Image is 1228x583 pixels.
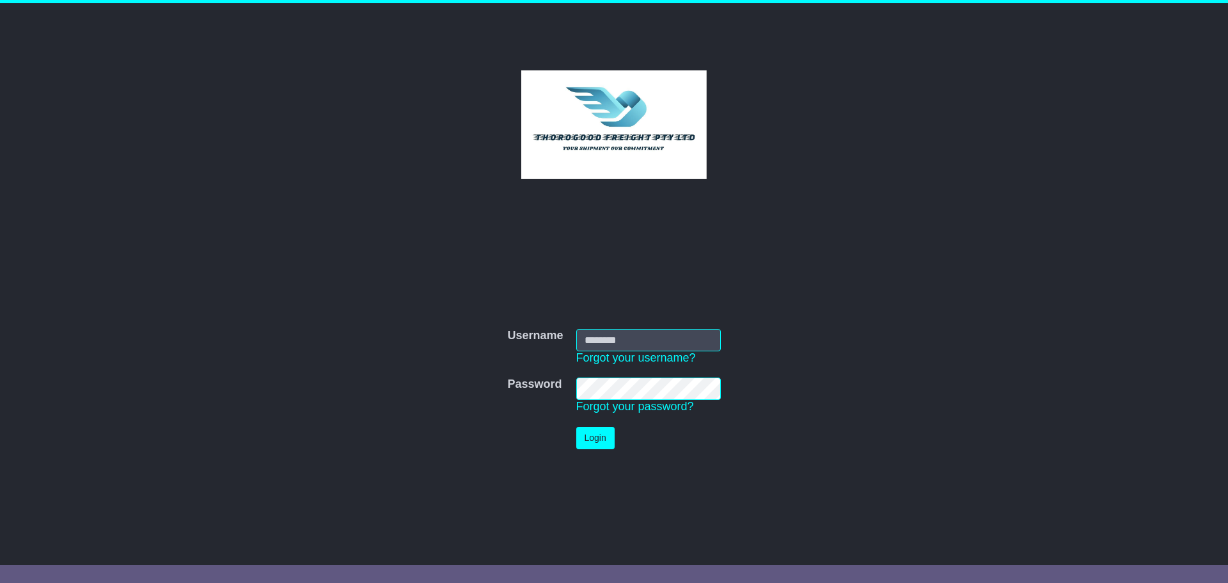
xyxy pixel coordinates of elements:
[507,378,562,392] label: Password
[576,427,615,449] button: Login
[521,70,707,179] img: Thorogood Freight Pty Ltd
[507,329,563,343] label: Username
[576,400,694,413] a: Forgot your password?
[576,351,696,364] a: Forgot your username?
